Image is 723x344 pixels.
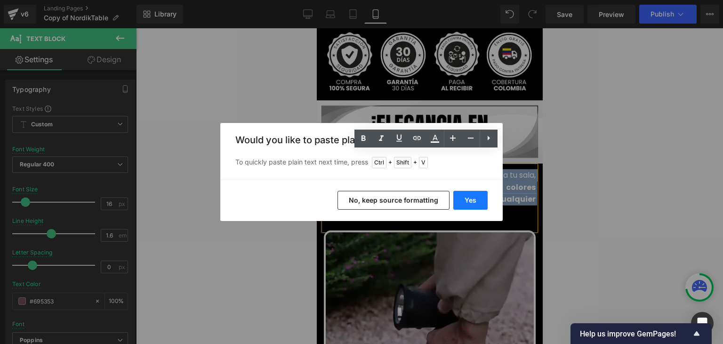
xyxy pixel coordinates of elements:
span: Help us improve GemPages! [580,329,691,338]
button: Yes [453,191,488,210]
button: Show survey - Help us improve GemPages! [580,328,702,339]
strong: Con diseño moderno y colores clásicos, aporta estilo y funcionalidad a cualquier espacio. [8,154,219,188]
h3: Would you like to paste plain text? [235,134,488,146]
span: Shift [394,157,411,168]
span: + [388,158,392,167]
button: No, keep source formatting [337,191,450,210]
div: Open Intercom Messenger [691,312,714,335]
span: V [419,157,428,168]
font: La NordikTable® une elegancia y practicidad para tu sala, dormitorio o estudio. [8,141,219,188]
span: Ctrl [372,157,386,168]
p: To quickly paste plain text next time, press [235,157,488,168]
span: + [413,158,417,167]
